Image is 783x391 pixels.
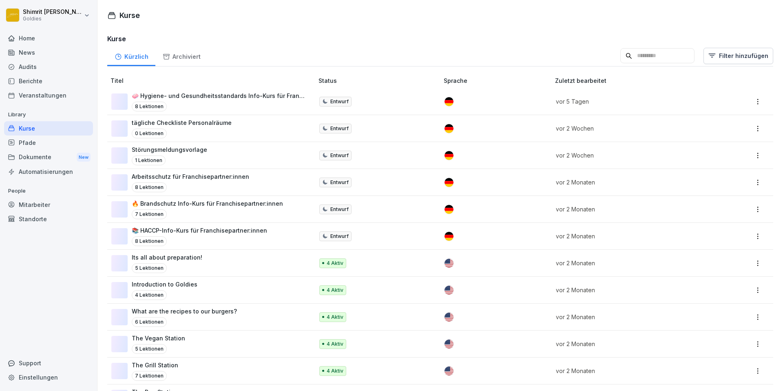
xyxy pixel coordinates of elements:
[445,97,453,106] img: de.svg
[107,34,773,44] h3: Kurse
[4,198,93,212] a: Mitarbeiter
[132,199,283,208] p: 🔥 Brandschutz Info-Kurs für Franchisepartner:innen
[445,367,453,375] img: us.svg
[556,259,708,267] p: vor 2 Monaten
[319,76,440,85] p: Status
[132,253,202,262] p: Its all about preparation!
[132,182,167,192] p: 8 Lektionen
[107,45,155,66] a: Kürzlich
[132,344,167,354] p: 5 Lektionen
[556,367,708,375] p: vor 2 Monaten
[445,313,453,322] img: us.svg
[556,313,708,321] p: vor 2 Monaten
[445,124,453,133] img: de.svg
[330,179,349,186] p: Entwurf
[132,290,167,300] p: 4 Lektionen
[556,124,708,133] p: vor 2 Wochen
[703,48,773,64] button: Filter hinzufügen
[327,287,343,294] p: 4 Aktiv
[556,151,708,160] p: vor 2 Wochen
[4,164,93,179] a: Automatisierungen
[4,356,93,370] div: Support
[4,370,93,384] a: Einstellungen
[327,260,343,267] p: 4 Aktiv
[330,98,349,105] p: Entwurf
[111,76,315,85] p: Titel
[23,9,82,16] p: Shimrit [PERSON_NAME]
[327,313,343,321] p: 4 Aktiv
[4,74,93,88] a: Berichte
[445,232,453,241] img: de.svg
[4,184,93,198] p: People
[4,121,93,136] a: Kurse
[445,205,453,214] img: de.svg
[4,45,93,60] a: News
[445,151,453,160] img: de.svg
[556,232,708,240] p: vor 2 Monaten
[132,334,185,342] p: The Vegan Station
[132,236,167,246] p: 8 Lektionen
[132,156,166,165] p: 1 Lektionen
[4,150,93,165] a: DokumenteNew
[132,307,237,315] p: What are the recipes to our burgers?
[132,172,249,181] p: Arbeitsschutz für Franchisepartner:innen
[330,125,349,132] p: Entwurf
[556,340,708,348] p: vor 2 Monaten
[4,136,93,150] a: Pfade
[4,88,93,102] a: Veranstaltungen
[132,129,167,138] p: 0 Lektionen
[445,259,453,268] img: us.svg
[132,263,167,273] p: 5 Lektionen
[4,212,93,226] a: Standorte
[132,371,167,381] p: 7 Lektionen
[132,317,167,327] p: 6 Lektionen
[4,150,93,165] div: Dokumente
[556,178,708,187] p: vor 2 Monaten
[132,361,178,369] p: The Grill Station
[77,153,91,162] div: New
[132,118,232,127] p: tägliche Checkliste Personalräume
[445,178,453,187] img: de.svg
[132,102,167,111] p: 8 Lektionen
[23,16,82,22] p: Goldies
[556,205,708,213] p: vor 2 Monaten
[330,152,349,159] p: Entwurf
[330,206,349,213] p: Entwurf
[555,76,717,85] p: Zuletzt bearbeitet
[556,286,708,294] p: vor 2 Monaten
[330,233,349,240] p: Entwurf
[119,10,140,21] h1: Kurse
[556,97,708,106] p: vor 5 Tagen
[445,286,453,295] img: us.svg
[132,226,267,235] p: 📚 HACCP-Info-Kurs für Franchisepartner:innen
[132,280,197,289] p: Introduction to Goldies
[327,340,343,348] p: 4 Aktiv
[444,76,552,85] p: Sprache
[132,91,305,100] p: 🧼 Hygiene- und Gesundheitsstandards Info-Kurs für Franchisepartner:innen
[327,367,343,375] p: 4 Aktiv
[4,60,93,74] a: Audits
[4,31,93,45] a: Home
[155,45,208,66] a: Archiviert
[445,340,453,349] img: us.svg
[132,145,207,154] p: Störungsmeldungsvorlage
[4,108,93,121] p: Library
[132,209,167,219] p: 7 Lektionen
